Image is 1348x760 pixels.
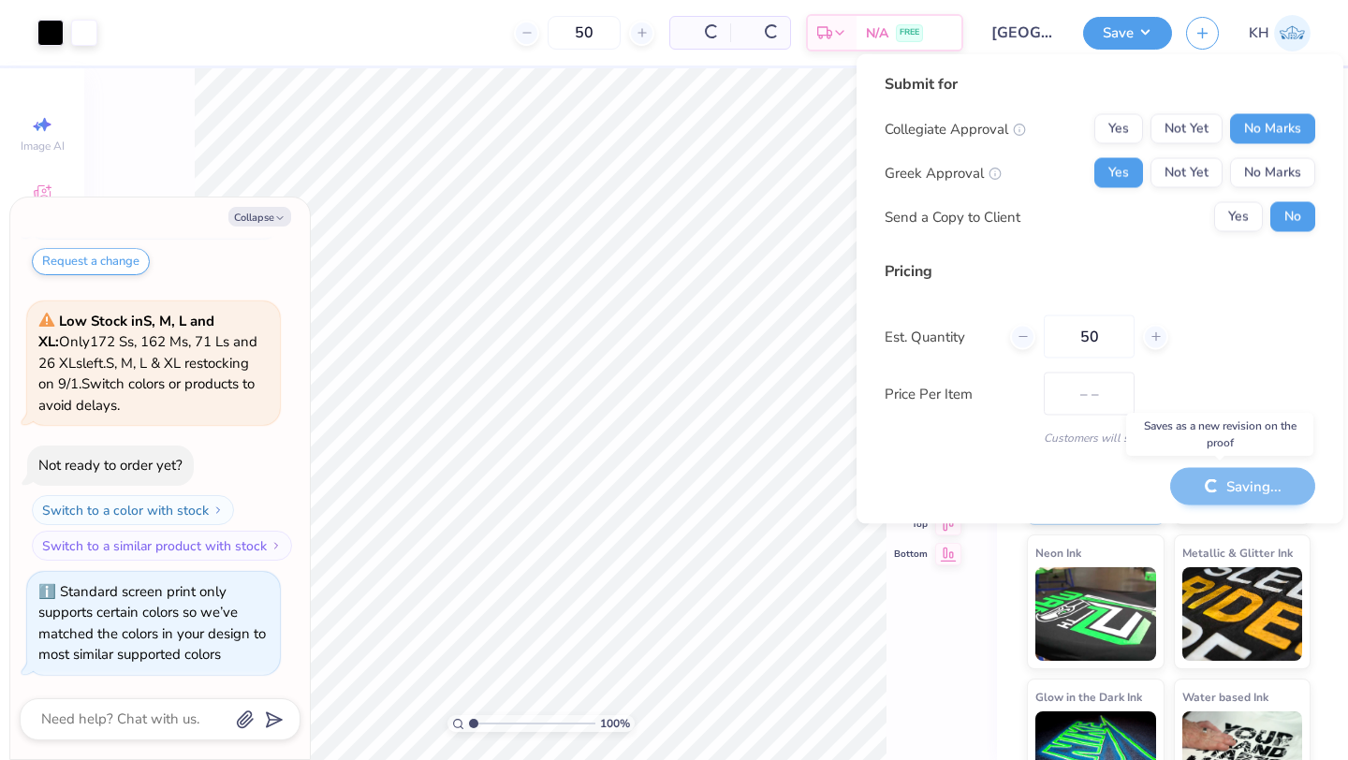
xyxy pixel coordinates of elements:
[1182,687,1268,707] span: Water based Ink
[1182,567,1303,661] img: Metallic & Glitter Ink
[32,248,150,275] button: Request a change
[1270,202,1315,232] button: No
[894,518,928,531] span: Top
[1274,15,1311,51] img: Kayley Harris
[1035,567,1156,661] img: Neon Ink
[885,326,996,347] label: Est. Quantity
[1150,114,1223,144] button: Not Yet
[1035,687,1142,707] span: Glow in the Dark Ink
[1044,315,1135,358] input: – –
[1150,158,1223,188] button: Not Yet
[1249,15,1311,51] a: KH
[885,260,1315,283] div: Pricing
[1094,114,1143,144] button: Yes
[212,504,224,516] img: Switch to a color with stock
[38,312,214,352] strong: Low Stock in S, M, L and XL :
[1035,543,1081,563] span: Neon Ink
[32,531,292,561] button: Switch to a similar product with stock
[977,14,1069,51] input: Untitled Design
[38,582,266,665] div: Standard screen print only supports certain colors so we’ve matched the colors in your design to ...
[1214,202,1263,232] button: Yes
[866,23,888,43] span: N/A
[38,312,257,415] span: Only 172 Ss, 162 Ms, 71 Ls and 26 XLs left. S, M, L & XL restocking on 9/1. Switch colors or prod...
[894,548,928,561] span: Bottom
[271,540,282,551] img: Switch to a similar product with stock
[1126,413,1313,456] div: Saves as a new revision on the proof
[32,495,234,525] button: Switch to a color with stock
[885,73,1315,95] div: Submit for
[885,162,1002,183] div: Greek Approval
[900,26,919,39] span: FREE
[1083,17,1172,50] button: Save
[1230,114,1315,144] button: No Marks
[1249,22,1269,44] span: KH
[228,207,291,227] button: Collapse
[38,456,183,475] div: Not ready to order yet?
[885,206,1020,227] div: Send a Copy to Client
[885,118,1026,139] div: Collegiate Approval
[21,139,65,153] span: Image AI
[1094,158,1143,188] button: Yes
[1182,543,1293,563] span: Metallic & Glitter Ink
[1230,158,1315,188] button: No Marks
[600,715,630,732] span: 100 %
[548,16,621,50] input: – –
[885,430,1315,446] div: Customers will see this price on HQ.
[885,383,1030,404] label: Price Per Item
